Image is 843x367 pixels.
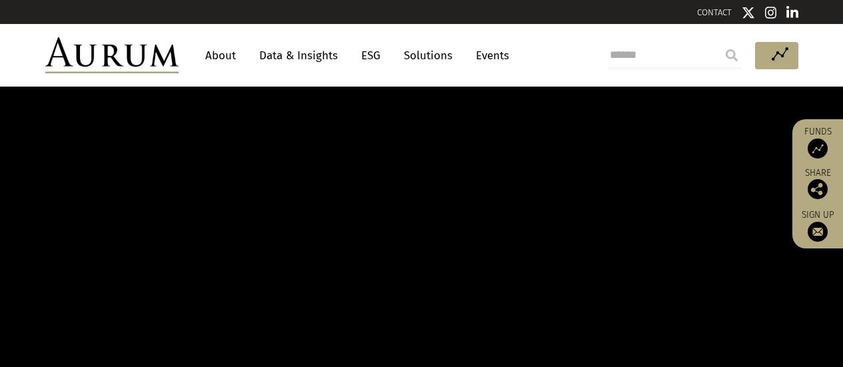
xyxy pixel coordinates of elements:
[799,169,836,199] div: Share
[253,43,345,68] a: Data & Insights
[799,209,836,242] a: Sign up
[469,43,509,68] a: Events
[799,126,836,159] a: Funds
[45,37,179,73] img: Aurum
[718,42,745,69] input: Submit
[742,6,755,19] img: Twitter icon
[765,6,777,19] img: Instagram icon
[808,222,828,242] img: Sign up to our newsletter
[786,6,798,19] img: Linkedin icon
[199,43,243,68] a: About
[808,179,828,199] img: Share this post
[697,7,732,17] a: CONTACT
[808,139,828,159] img: Access Funds
[355,43,387,68] a: ESG
[397,43,459,68] a: Solutions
